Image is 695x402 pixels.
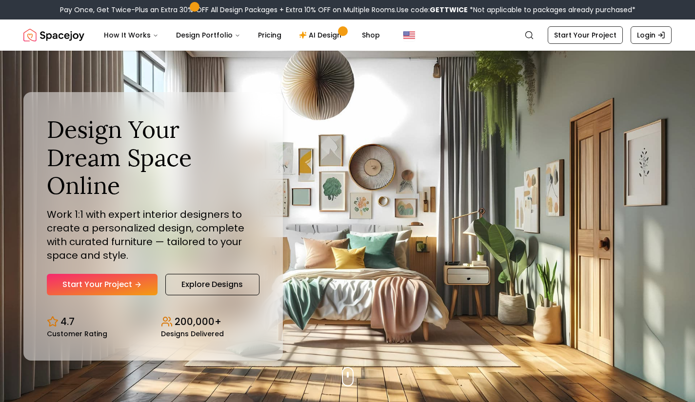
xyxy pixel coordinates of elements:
[23,25,84,45] img: Spacejoy Logo
[47,307,259,337] div: Design stats
[631,26,672,44] a: Login
[548,26,623,44] a: Start Your Project
[47,115,259,200] h1: Design Your Dream Space Online
[60,315,75,328] p: 4.7
[47,330,107,337] small: Customer Rating
[165,274,259,295] a: Explore Designs
[47,274,158,295] a: Start Your Project
[430,5,468,15] b: GETTWICE
[354,25,388,45] a: Shop
[60,5,635,15] div: Pay Once, Get Twice-Plus an Extra 30% OFF All Design Packages + Extra 10% OFF on Multiple Rooms.
[161,330,224,337] small: Designs Delivered
[23,19,672,51] nav: Global
[250,25,289,45] a: Pricing
[47,208,259,262] p: Work 1:1 with expert interior designers to create a personalized design, complete with curated fu...
[468,5,635,15] span: *Not applicable to packages already purchased*
[96,25,166,45] button: How It Works
[291,25,352,45] a: AI Design
[397,5,468,15] span: Use code:
[175,315,221,328] p: 200,000+
[168,25,248,45] button: Design Portfolio
[96,25,388,45] nav: Main
[23,25,84,45] a: Spacejoy
[403,29,415,41] img: United States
